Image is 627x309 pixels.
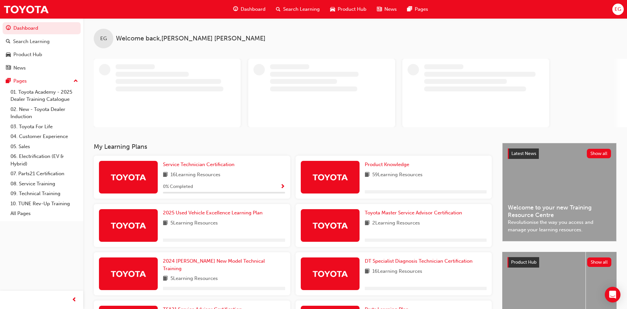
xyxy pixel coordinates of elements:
[365,257,475,265] a: DT Specialist Diagnosis Technician Certification
[612,4,624,15] button: EG
[8,209,81,219] a: All Pages
[365,268,370,276] span: book-icon
[402,3,433,16] a: pages-iconPages
[3,36,81,48] a: Search Learning
[13,51,42,58] div: Product Hub
[587,257,612,267] button: Show all
[163,275,168,283] span: book-icon
[233,5,238,13] span: guage-icon
[280,184,285,190] span: Show Progress
[72,296,77,304] span: prev-icon
[312,220,348,231] img: Trak
[365,219,370,227] span: book-icon
[6,39,10,45] span: search-icon
[110,171,146,183] img: Trak
[365,210,462,216] span: Toyota Master Service Advisor Certification
[365,161,412,168] a: Product Knowledge
[8,87,81,104] a: 01. Toyota Academy - 2025 Dealer Training Catalogue
[163,219,168,227] span: book-icon
[116,35,265,42] span: Welcome back , [PERSON_NAME] [PERSON_NAME]
[312,268,348,279] img: Trak
[100,35,107,42] span: EG
[3,21,81,75] button: DashboardSearch LearningProduct HubNews
[508,219,611,233] span: Revolutionise the way you access and manage your learning resources.
[170,171,220,179] span: 16 Learning Resources
[3,62,81,74] a: News
[13,77,27,85] div: Pages
[372,268,422,276] span: 16 Learning Resources
[338,6,366,13] span: Product Hub
[3,2,49,17] img: Trak
[508,148,611,159] a: Latest NewsShow all
[3,22,81,34] a: Dashboard
[511,259,537,265] span: Product Hub
[365,171,370,179] span: book-icon
[3,75,81,87] button: Pages
[276,5,281,13] span: search-icon
[511,151,536,156] span: Latest News
[8,189,81,199] a: 09. Technical Training
[8,151,81,169] a: 06. Electrification (EV & Hybrid)
[241,6,265,13] span: Dashboard
[8,142,81,152] a: 05. Sales
[163,161,237,168] a: Service Technician Certification
[170,219,218,227] span: 5 Learning Resources
[377,5,382,13] span: news-icon
[170,275,218,283] span: 5 Learning Resources
[228,3,271,16] a: guage-iconDashboard
[163,171,168,179] span: book-icon
[280,183,285,191] button: Show Progress
[587,149,611,158] button: Show all
[330,5,335,13] span: car-icon
[372,3,402,16] a: news-iconNews
[6,25,11,31] span: guage-icon
[283,6,320,13] span: Search Learning
[110,220,146,231] img: Trak
[507,257,611,268] a: Product HubShow all
[110,268,146,279] img: Trak
[508,204,611,219] span: Welcome to your new Training Resource Centre
[163,258,265,271] span: 2024 [PERSON_NAME] New Model Technical Training
[312,171,348,183] img: Trak
[365,209,465,217] a: Toyota Master Service Advisor Certification
[163,209,265,217] a: 2025 Used Vehicle Excellence Learning Plan
[605,287,620,302] div: Open Intercom Messenger
[372,219,420,227] span: 2 Learning Resources
[8,179,81,189] a: 08. Service Training
[163,162,234,167] span: Service Technician Certification
[6,52,11,58] span: car-icon
[8,169,81,179] a: 07. Parts21 Certification
[3,49,81,61] a: Product Hub
[94,143,492,150] h3: My Learning Plans
[8,104,81,122] a: 02. New - Toyota Dealer Induction
[6,78,11,84] span: pages-icon
[415,6,428,13] span: Pages
[615,6,621,13] span: EG
[8,131,81,142] a: 04. Customer Experience
[73,77,78,85] span: up-icon
[6,65,11,71] span: news-icon
[384,6,397,13] span: News
[163,183,193,191] span: 0 % Completed
[365,258,473,264] span: DT Specialist Diagnosis Technician Certification
[163,210,263,216] span: 2025 Used Vehicle Excellence Learning Plan
[8,199,81,209] a: 10. TUNE Rev-Up Training
[372,171,423,179] span: 59 Learning Resources
[365,162,409,167] span: Product Knowledge
[13,38,50,45] div: Search Learning
[325,3,372,16] a: car-iconProduct Hub
[407,5,412,13] span: pages-icon
[502,143,617,241] a: Latest NewsShow allWelcome to your new Training Resource CentreRevolutionise the way you access a...
[8,122,81,132] a: 03. Toyota For Life
[163,257,285,272] a: 2024 [PERSON_NAME] New Model Technical Training
[13,64,26,72] div: News
[271,3,325,16] a: search-iconSearch Learning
